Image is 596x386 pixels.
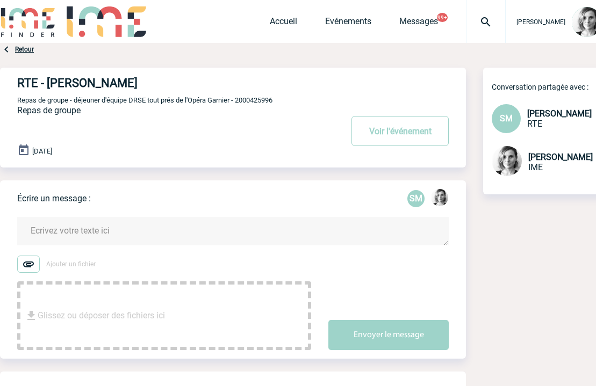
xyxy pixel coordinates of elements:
img: file_download.svg [25,309,38,322]
a: Accueil [270,16,297,31]
span: Ajouter un fichier [46,260,96,268]
img: 103019-1.png [431,189,448,206]
button: 99+ [437,13,448,22]
p: Écrire un message : [17,193,91,203]
span: Glissez ou déposer des fichiers ici [38,289,165,343]
p: SM [407,190,425,207]
span: IME [528,162,543,172]
span: Repas de groupe [17,105,81,115]
a: Evénements [325,16,371,31]
img: 103019-1.png [492,146,522,176]
span: [PERSON_NAME] [528,152,593,162]
span: Repas de groupe - déjeuner d'équipe DRSE tout prés de l'Opéra Garnier - 2000425996 [17,96,272,104]
span: [DATE] [32,147,52,155]
span: [PERSON_NAME] [516,18,565,26]
button: Envoyer le message [328,320,449,350]
a: Messages [399,16,438,31]
button: Voir l'événement [351,116,449,146]
a: Retour [15,46,34,53]
span: [PERSON_NAME] [527,108,592,119]
span: RTE [527,119,542,129]
h4: RTE - [PERSON_NAME] [17,76,310,90]
div: Soumia MANOUF [407,190,425,207]
span: SM [500,113,513,123]
div: Lydie TRELLU [431,189,448,208]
